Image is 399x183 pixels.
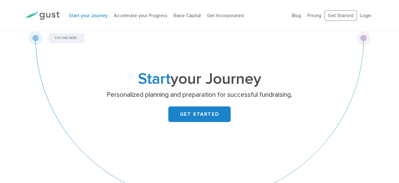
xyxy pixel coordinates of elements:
span: Start [138,70,171,88]
a: GET STARTED [168,106,231,122]
a: Get Started [324,10,357,21]
p: Personalized planning and preparation for successful fundraising. [79,91,320,99]
img: Gust Logo [25,12,60,20]
a: Raise Capital [174,13,201,18]
a: Login [360,13,371,18]
a: Get Incorporated [207,13,244,18]
a: Accelerate your Progress [114,13,167,18]
a: Start your Journey [69,13,108,18]
h1: your Journey [76,72,323,86]
a: Pricing [307,13,321,18]
a: Blog [292,13,301,18]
